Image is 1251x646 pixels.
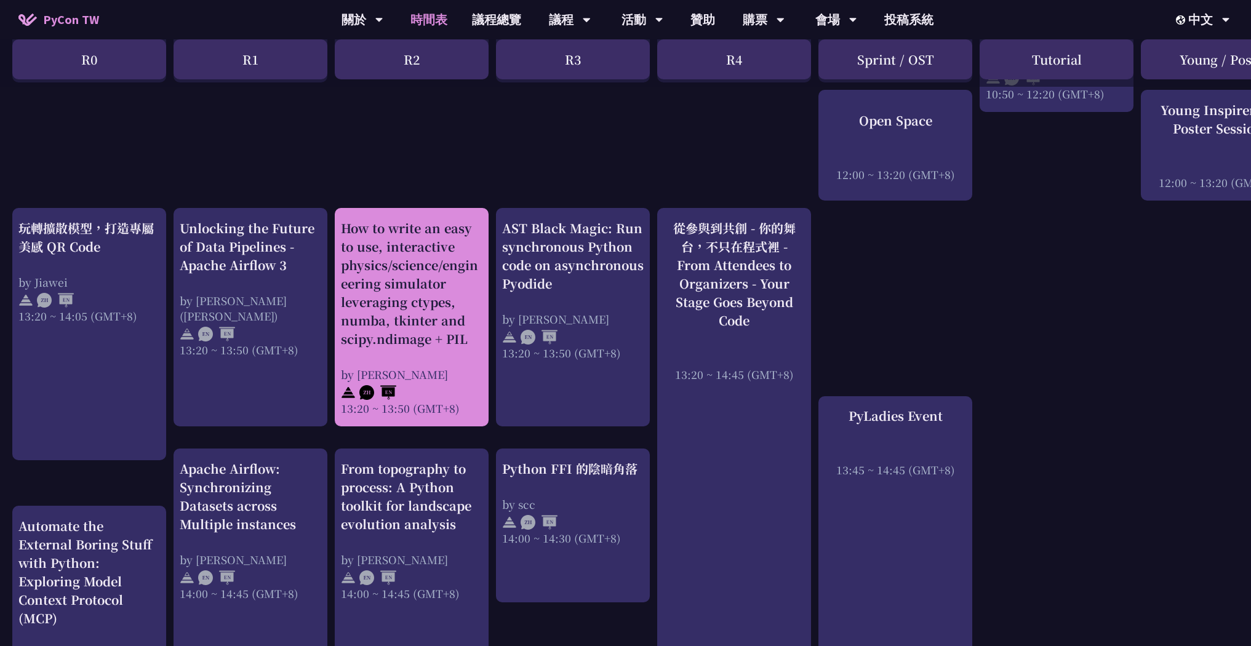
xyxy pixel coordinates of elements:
[825,407,966,425] div: PyLadies Event
[18,274,160,290] div: by Jiawei
[180,293,321,324] div: by [PERSON_NAME] ([PERSON_NAME])
[359,570,396,585] img: ENEN.5a408d1.svg
[502,219,644,361] a: AST Black Magic: Run synchronous Python code on asynchronous Pyodide by [PERSON_NAME] 13:20 ~ 13:...
[174,39,327,79] div: R1
[825,166,966,181] div: 12:00 ~ 13:20 (GMT+8)
[18,517,160,628] div: Automate the External Boring Stuff with Python: Exploring Model Context Protocol (MCP)
[502,460,644,478] div: Python FFI 的陰暗角落
[341,367,482,382] div: by [PERSON_NAME]
[502,460,644,546] a: Python FFI 的陰暗角落 by scc 14:00 ~ 14:30 (GMT+8)
[825,462,966,477] div: 13:45 ~ 14:45 (GMT+8)
[43,10,99,29] span: PyCon TW
[521,330,558,345] img: ENEN.5a408d1.svg
[341,219,482,348] div: How to write an easy to use, interactive physics/science/engineering simulator leveraging ctypes,...
[18,219,160,256] div: 玩轉擴散模型，打造專屬美感 QR Code
[180,552,321,567] div: by [PERSON_NAME]
[198,327,235,341] img: ENEN.5a408d1.svg
[496,39,650,79] div: R3
[502,496,644,512] div: by scc
[180,460,321,533] div: Apache Airflow: Synchronizing Datasets across Multiple instances
[818,39,972,79] div: Sprint / OST
[980,39,1133,79] div: Tutorial
[335,39,489,79] div: R2
[663,219,805,330] div: 從參與到共創 - 你的舞台，不只在程式裡 - From Attendees to Organizers - Your Stage Goes Beyond Code
[18,308,160,324] div: 13:20 ~ 14:05 (GMT+8)
[12,39,166,79] div: R0
[502,530,644,546] div: 14:00 ~ 14:30 (GMT+8)
[359,385,396,400] img: ZHEN.371966e.svg
[502,219,644,293] div: AST Black Magic: Run synchronous Python code on asynchronous Pyodide
[1176,15,1188,25] img: Locale Icon
[341,552,482,567] div: by [PERSON_NAME]
[663,367,805,382] div: 13:20 ~ 14:45 (GMT+8)
[502,311,644,327] div: by [PERSON_NAME]
[825,111,966,129] div: Open Space
[180,219,321,357] a: Unlocking the Future of Data Pipelines - Apache Airflow 3 by [PERSON_NAME] ([PERSON_NAME]) 13:20 ...
[18,219,160,324] a: 玩轉擴散模型，打造專屬美感 QR Code by Jiawei 13:20 ~ 14:05 (GMT+8)
[657,39,811,79] div: R4
[502,515,517,530] img: svg+xml;base64,PHN2ZyB4bWxucz0iaHR0cDovL3d3dy53My5vcmcvMjAwMC9zdmciIHdpZHRoPSIyNCIgaGVpZ2h0PSIyNC...
[18,293,33,308] img: svg+xml;base64,PHN2ZyB4bWxucz0iaHR0cDovL3d3dy53My5vcmcvMjAwMC9zdmciIHdpZHRoPSIyNCIgaGVpZ2h0PSIyNC...
[180,460,321,601] a: Apache Airflow: Synchronizing Datasets across Multiple instances by [PERSON_NAME] 14:00 ~ 14:45 (...
[986,86,1127,102] div: 10:50 ~ 12:20 (GMT+8)
[18,14,37,26] img: Home icon of PyCon TW 2025
[341,385,356,400] img: svg+xml;base64,PHN2ZyB4bWxucz0iaHR0cDovL3d3dy53My5vcmcvMjAwMC9zdmciIHdpZHRoPSIyNCIgaGVpZ2h0PSIyNC...
[341,460,482,601] a: From topography to process: A Python toolkit for landscape evolution analysis by [PERSON_NAME] 14...
[180,586,321,601] div: 14:00 ~ 14:45 (GMT+8)
[180,327,194,341] img: svg+xml;base64,PHN2ZyB4bWxucz0iaHR0cDovL3d3dy53My5vcmcvMjAwMC9zdmciIHdpZHRoPSIyNCIgaGVpZ2h0PSIyNC...
[521,515,558,530] img: ZHEN.371966e.svg
[825,101,966,172] a: Open Space 12:00 ~ 13:20 (GMT+8)
[341,570,356,585] img: svg+xml;base64,PHN2ZyB4bWxucz0iaHR0cDovL3d3dy53My5vcmcvMjAwMC9zdmciIHdpZHRoPSIyNCIgaGVpZ2h0PSIyNC...
[502,330,517,345] img: svg+xml;base64,PHN2ZyB4bWxucz0iaHR0cDovL3d3dy53My5vcmcvMjAwMC9zdmciIHdpZHRoPSIyNCIgaGVpZ2h0PSIyNC...
[341,219,482,416] a: How to write an easy to use, interactive physics/science/engineering simulator leveraging ctypes,...
[341,460,482,533] div: From topography to process: A Python toolkit for landscape evolution analysis
[180,219,321,274] div: Unlocking the Future of Data Pipelines - Apache Airflow 3
[341,401,482,416] div: 13:20 ~ 13:50 (GMT+8)
[180,342,321,357] div: 13:20 ~ 13:50 (GMT+8)
[341,586,482,601] div: 14:00 ~ 14:45 (GMT+8)
[37,293,74,308] img: ZHEN.371966e.svg
[502,345,644,361] div: 13:20 ~ 13:50 (GMT+8)
[6,4,111,35] a: PyCon TW
[180,570,194,585] img: svg+xml;base64,PHN2ZyB4bWxucz0iaHR0cDovL3d3dy53My5vcmcvMjAwMC9zdmciIHdpZHRoPSIyNCIgaGVpZ2h0PSIyNC...
[198,570,235,585] img: ENEN.5a408d1.svg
